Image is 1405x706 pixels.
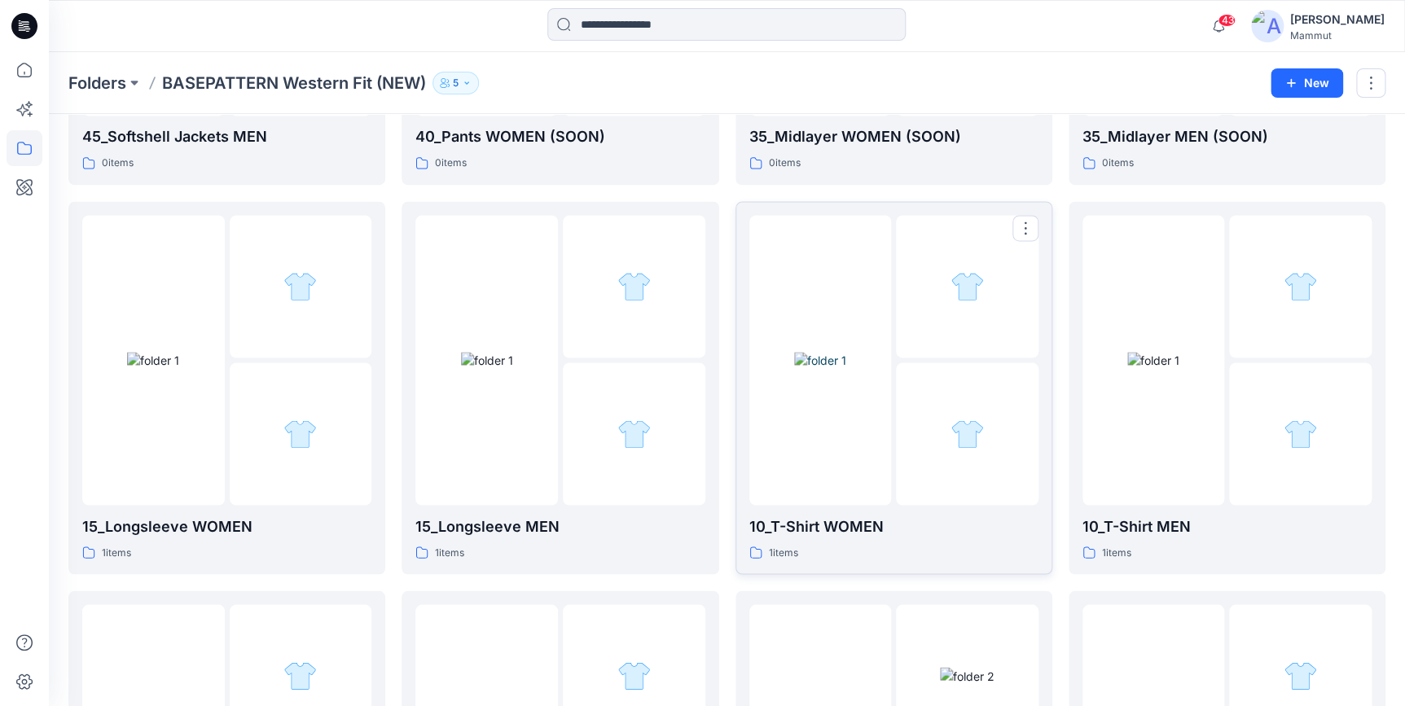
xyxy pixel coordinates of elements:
a: folder 1folder 2folder 315_Longsleeve WOMEN1items [68,201,385,574]
p: 0 items [102,155,134,172]
div: [PERSON_NAME] [1290,10,1385,29]
p: 1 items [102,544,131,561]
p: 1 items [1102,544,1131,561]
p: 40_Pants WOMEN (SOON) [415,125,705,148]
img: folder 2 [1284,659,1317,692]
img: folder 2 [283,270,317,303]
img: avatar [1251,10,1284,42]
p: 10_T-Shirt WOMEN [749,515,1038,537]
button: New [1271,68,1343,98]
img: folder 2 [940,667,994,684]
img: folder 3 [617,417,651,450]
p: BASEPATTERN Western Fit (NEW) [162,72,426,94]
img: folder 1 [461,352,513,369]
p: 10_T-Shirt MEN [1082,515,1372,537]
p: 45_Softshell Jackets MEN [82,125,371,148]
a: folder 1folder 2folder 315_Longsleeve MEN1items [402,201,718,574]
img: folder 2 [617,659,651,692]
p: 1 items [435,544,464,561]
p: 35_Midlayer WOMEN (SOON) [749,125,1038,148]
p: 0 items [1102,155,1134,172]
p: 0 items [435,155,467,172]
p: 35_Midlayer MEN (SOON) [1082,125,1372,148]
img: folder 2 [1284,270,1317,303]
div: Mammut [1290,29,1385,42]
p: 0 items [769,155,801,172]
img: folder 2 [617,270,651,303]
p: 1 items [769,544,798,561]
img: folder 2 [951,270,984,303]
img: folder 1 [127,352,179,369]
p: 15_Longsleeve MEN [415,515,705,537]
a: folder 1folder 2folder 310_T-Shirt MEN1items [1069,201,1385,574]
img: folder 3 [283,417,317,450]
p: 5 [453,74,459,92]
img: folder 3 [1284,417,1317,450]
button: 5 [432,72,479,94]
img: folder 1 [794,352,846,369]
a: Folders [68,72,126,94]
p: 15_Longsleeve WOMEN [82,515,371,537]
span: 43 [1218,14,1236,27]
img: folder 3 [951,417,984,450]
a: folder 1folder 2folder 310_T-Shirt WOMEN1items [735,201,1052,574]
img: folder 2 [283,659,317,692]
img: folder 1 [1127,352,1179,369]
